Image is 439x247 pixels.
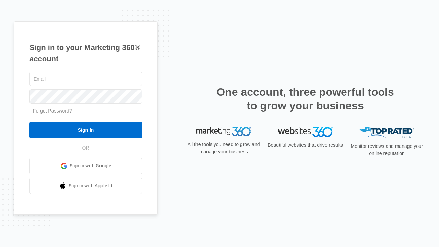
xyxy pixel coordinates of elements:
[33,108,72,114] a: Forgot Password?
[348,143,425,157] p: Monitor reviews and manage your online reputation
[359,127,414,138] img: Top Rated Local
[278,127,333,137] img: Websites 360
[196,127,251,137] img: Marketing 360
[29,178,142,194] a: Sign in with Apple Id
[214,85,396,113] h2: One account, three powerful tools to grow your business
[29,72,142,86] input: Email
[70,162,111,169] span: Sign in with Google
[185,141,262,155] p: All the tools you need to grow and manage your business
[78,144,94,152] span: OR
[29,122,142,138] input: Sign In
[29,158,142,174] a: Sign in with Google
[267,142,344,149] p: Beautiful websites that drive results
[69,182,112,189] span: Sign in with Apple Id
[29,42,142,64] h1: Sign in to your Marketing 360® account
